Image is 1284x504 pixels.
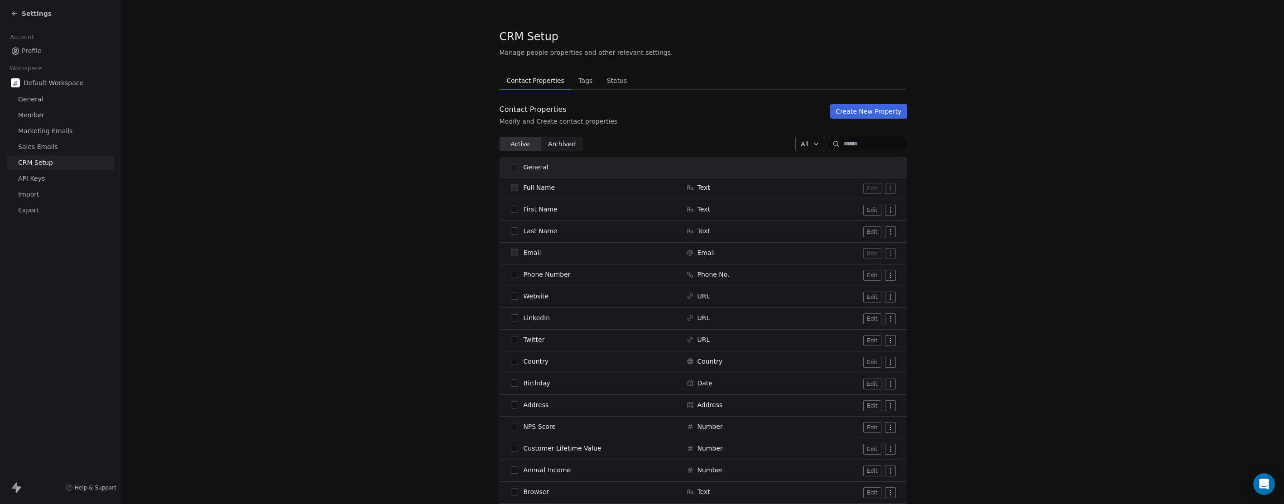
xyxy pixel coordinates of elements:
span: LinkedIn [524,313,550,322]
span: Import [18,190,39,199]
span: Text [697,183,710,192]
button: Edit [863,400,881,411]
span: General [524,163,548,172]
a: Profile [7,43,115,58]
span: Default Workspace [24,78,83,87]
span: CRM Setup [18,158,53,168]
span: NPS Score [524,422,556,431]
span: API Keys [18,174,45,183]
span: Phone No. [697,270,730,279]
span: Profile [22,46,42,56]
span: Website [524,292,549,301]
a: CRM Setup [7,155,115,170]
span: Address [697,400,723,409]
span: Annual Income [524,466,571,475]
button: Edit [863,205,881,216]
a: Marketing Emails [7,124,115,139]
span: Last Name [524,226,558,235]
img: IKP200x200.png [11,78,20,87]
button: Edit [863,270,881,281]
span: Settings [22,9,52,18]
span: Email [524,248,541,257]
span: Manage people properties and other relevant settings. [500,48,673,57]
span: Text [697,205,710,214]
span: All [801,139,808,149]
span: Number [697,422,723,431]
button: Edit [863,226,881,237]
span: URL [697,292,710,301]
span: Phone Number [524,270,571,279]
span: Twitter [524,335,545,344]
span: Archived [548,139,576,149]
span: Text [697,226,710,235]
div: Modify and Create contact properties [500,117,618,126]
button: Edit [863,422,881,433]
span: Customer Lifetime Value [524,444,601,453]
button: Edit [863,335,881,346]
button: Edit [863,357,881,368]
a: Sales Emails [7,139,115,154]
span: Number [697,444,723,453]
a: Settings [11,9,52,18]
span: Export [18,206,39,215]
button: Edit [863,444,881,455]
span: Status [603,74,631,87]
a: Export [7,203,115,218]
span: Number [697,466,723,475]
span: First Name [524,205,558,214]
button: Edit [863,379,881,389]
button: Edit [863,292,881,302]
a: General [7,92,115,107]
span: CRM Setup [500,30,558,43]
span: Date [697,379,712,388]
span: URL [697,335,710,344]
button: Edit [863,466,881,476]
span: Sales Emails [18,142,58,152]
span: Address [524,400,549,409]
a: Help & Support [66,484,116,491]
button: Create New Property [830,104,907,119]
span: Email [697,248,715,257]
span: General [18,95,43,104]
span: URL [697,313,710,322]
span: Country [524,357,549,366]
span: Text [697,487,710,496]
span: Birthday [524,379,550,388]
span: Contact Properties [503,74,568,87]
span: Marketing Emails [18,126,72,136]
div: Contact Properties [500,104,618,115]
span: Full Name [524,183,555,192]
span: Help & Support [75,484,116,491]
span: Member [18,110,44,120]
a: Member [7,108,115,123]
button: Edit [863,313,881,324]
span: Country [697,357,723,366]
span: Workspace [6,62,46,75]
span: Account [6,30,38,44]
div: Open Intercom Messenger [1253,473,1275,495]
button: Edit [863,248,881,259]
a: API Keys [7,171,115,186]
button: Edit [863,183,881,194]
a: Import [7,187,115,202]
span: Tags [575,74,596,87]
span: Browser [524,487,549,496]
button: Edit [863,487,881,498]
